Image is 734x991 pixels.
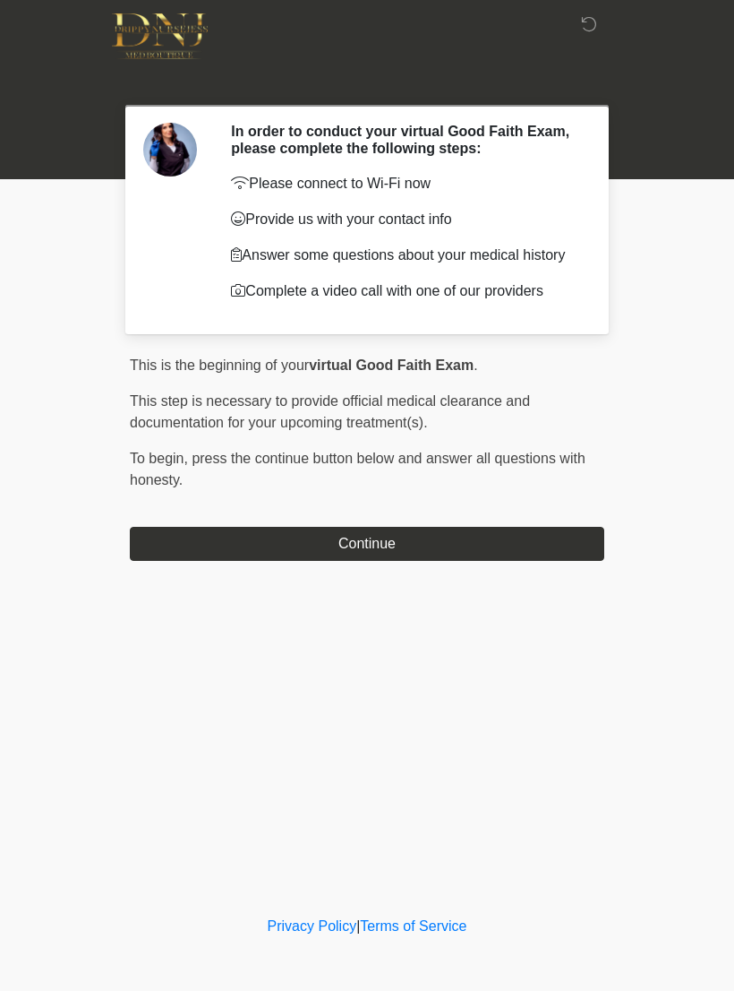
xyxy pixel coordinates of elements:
[356,918,360,934] a: |
[231,173,577,194] p: Please connect to Wi-Fi now
[112,13,208,59] img: DNJ Med Boutique Logo
[309,358,474,373] strong: virtual Good Faith Exam
[231,280,577,302] p: Complete a video call with one of our providers
[268,918,357,934] a: Privacy Policy
[116,65,618,98] h1: ‎ ‎
[130,358,309,373] span: This is the beginning of your
[231,209,577,230] p: Provide us with your contact info
[130,451,585,487] span: press the continue button below and answer all questions with honesty.
[474,358,477,373] span: .
[231,123,577,157] h2: In order to conduct your virtual Good Faith Exam, please complete the following steps:
[130,451,192,466] span: To begin,
[231,245,577,266] p: Answer some questions about your medical history
[130,393,530,430] span: This step is necessary to provide official medical clearance and documentation for your upcoming ...
[143,123,197,177] img: Agent Avatar
[360,918,466,934] a: Terms of Service
[130,527,604,561] button: Continue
